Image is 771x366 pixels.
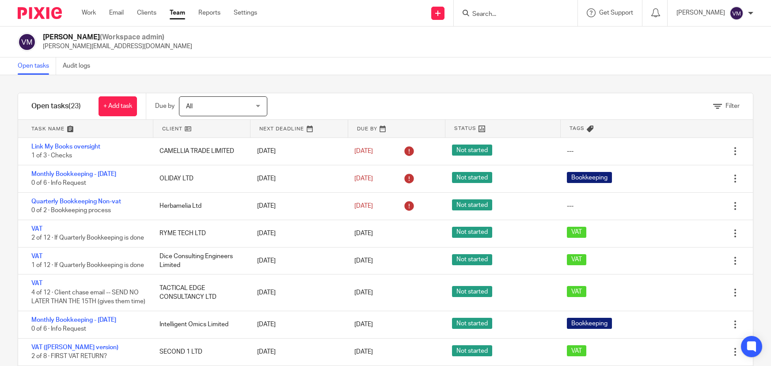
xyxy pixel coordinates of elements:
a: Audit logs [63,57,97,75]
img: svg%3E [18,33,36,51]
a: VAT [31,280,42,286]
div: SECOND 1 LTD [151,343,248,361]
span: [DATE] [354,321,373,328]
h1: Open tasks [31,102,81,111]
span: All [186,103,193,110]
span: [DATE] [354,175,373,182]
div: [DATE] [248,197,346,215]
a: Work [82,8,96,17]
div: Intelligent Omics Limited [151,316,248,333]
div: [DATE] [248,316,346,333]
span: VAT [567,345,586,356]
div: [DATE] [248,225,346,242]
img: Pixie [18,7,62,19]
p: [PERSON_NAME] [676,8,725,17]
span: 2 of 12 · If Quarterly Bookkeeping is done [31,235,144,241]
div: [DATE] [248,284,346,301]
span: Not started [452,172,492,183]
div: Dice Consulting Engineers Limited [151,248,248,274]
span: Not started [452,345,492,356]
span: 0 of 6 · Info Request [31,180,86,186]
span: (23) [68,103,81,110]
span: Bookkeeping [567,318,612,329]
a: + Add task [99,96,137,116]
span: [DATE] [354,349,373,355]
span: [DATE] [354,230,373,236]
h2: [PERSON_NAME] [43,33,192,42]
img: svg%3E [729,6,744,20]
span: 0 of 6 · Info Request [31,326,86,332]
p: Due by [155,102,175,111]
span: VAT [567,286,586,297]
span: Not started [452,254,492,265]
span: VAT [567,227,586,238]
span: Not started [452,318,492,329]
div: --- [567,147,574,156]
div: TACTICAL EDGE CONSULTANCY LTD [151,279,248,306]
div: [DATE] [248,142,346,160]
div: --- [567,202,574,210]
a: Link My Books oversight [31,144,100,150]
span: Tags [570,125,585,132]
span: 1 of 3 · Checks [31,153,72,159]
div: OLIDAY LTD [151,170,248,187]
a: VAT ([PERSON_NAME] version) [31,344,118,351]
span: Status [454,125,476,132]
span: Not started [452,227,492,238]
a: VAT [31,253,42,259]
span: Bookkeeping [567,172,612,183]
div: [DATE] [248,252,346,270]
span: Not started [452,145,492,156]
span: [DATE] [354,258,373,264]
span: [DATE] [354,148,373,154]
a: Monthly Bookkeeping - [DATE] [31,317,116,323]
span: [DATE] [354,290,373,296]
a: Email [109,8,124,17]
span: VAT [567,254,586,265]
span: [DATE] [354,203,373,209]
input: Search [471,11,551,19]
div: [DATE] [248,343,346,361]
a: Open tasks [18,57,56,75]
a: Reports [198,8,220,17]
a: Monthly Bookkeeping - [DATE] [31,171,116,177]
span: Not started [452,286,492,297]
span: (Workspace admin) [100,34,164,41]
a: Quarterly Bookkeeping Non-vat [31,198,121,205]
span: Filter [725,103,740,109]
span: 0 of 2 · Bookkeeping process [31,207,111,213]
span: Not started [452,199,492,210]
div: CAMELLIA TRADE LIMITED [151,142,248,160]
a: VAT [31,226,42,232]
a: Clients [137,8,156,17]
p: [PERSON_NAME][EMAIL_ADDRESS][DOMAIN_NAME] [43,42,192,51]
a: Settings [234,8,257,17]
a: Team [170,8,185,17]
span: 2 of 8 · FIRST VAT RETURN? [31,353,107,359]
div: RYME TECH LTD [151,225,248,242]
span: 4 of 12 · Client chase email -- SEND NO LATER THAN THE 15TH (gives them time) [31,290,145,305]
span: 1 of 12 · If Quarterly Bookkeeping is done [31,262,144,268]
div: Herbamelia Ltd [151,197,248,215]
div: [DATE] [248,170,346,187]
span: Get Support [599,10,633,16]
